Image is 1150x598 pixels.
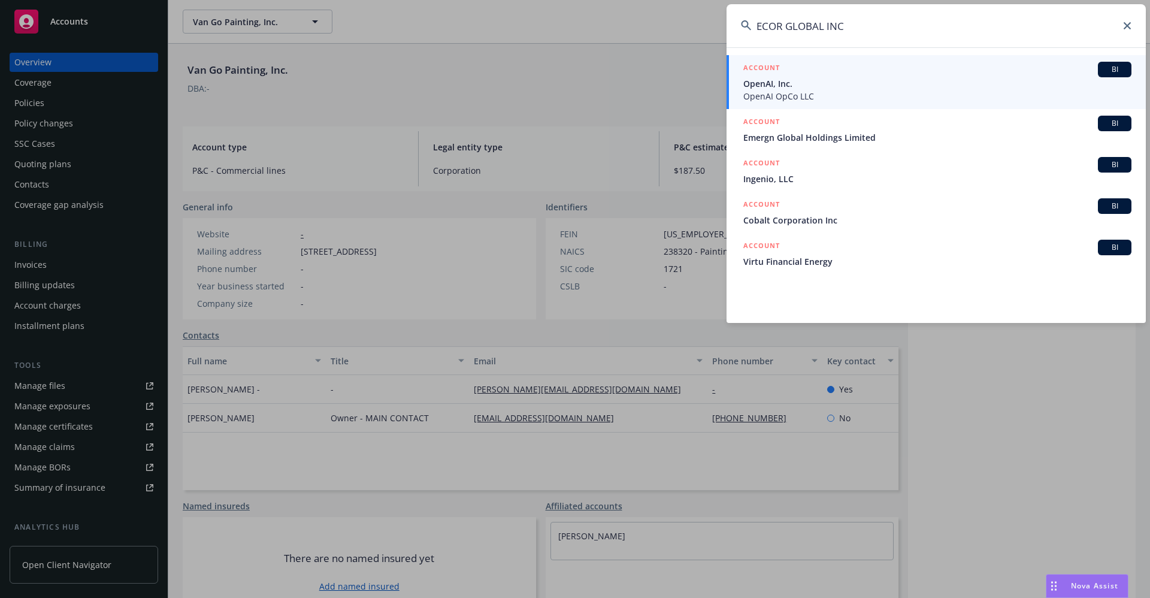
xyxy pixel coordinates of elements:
h5: ACCOUNT [743,116,780,130]
span: Nova Assist [1071,581,1118,591]
button: Nova Assist [1046,574,1128,598]
span: BI [1103,242,1127,253]
div: Drag to move [1046,575,1061,597]
span: Emergn Global Holdings Limited [743,131,1131,144]
span: Virtu Financial Energy [743,255,1131,268]
h5: ACCOUNT [743,198,780,213]
a: ACCOUNTBICobalt Corporation Inc [727,192,1146,233]
span: BI [1103,159,1127,170]
span: BI [1103,64,1127,75]
a: ACCOUNTBIEmergn Global Holdings Limited [727,109,1146,150]
span: OpenAI, Inc. [743,77,1131,90]
a: ACCOUNTBIOpenAI, Inc.OpenAI OpCo LLC [727,55,1146,109]
h5: ACCOUNT [743,157,780,171]
h5: ACCOUNT [743,240,780,254]
span: Ingenio, LLC [743,173,1131,185]
span: OpenAI OpCo LLC [743,90,1131,102]
a: ACCOUNTBIIngenio, LLC [727,150,1146,192]
h5: ACCOUNT [743,62,780,76]
input: Search... [727,4,1146,47]
a: ACCOUNTBIVirtu Financial Energy [727,233,1146,274]
span: BI [1103,201,1127,212]
span: BI [1103,118,1127,129]
span: Cobalt Corporation Inc [743,214,1131,226]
